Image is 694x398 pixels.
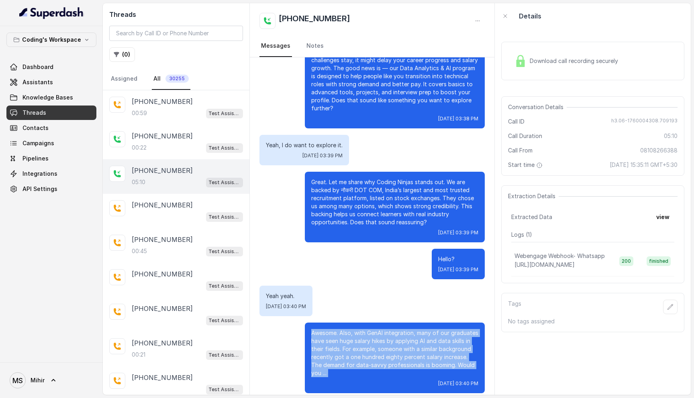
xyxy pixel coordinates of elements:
[530,57,621,65] span: Download call recording securely
[132,178,145,186] p: 05:10
[109,47,135,62] button: (0)
[305,35,325,57] a: Notes
[22,109,46,117] span: Threads
[6,90,96,105] a: Knowledge Bases
[6,151,96,166] a: Pipelines
[22,170,57,178] span: Integrations
[508,161,544,169] span: Start time
[514,55,527,67] img: Lock Icon
[208,282,241,290] p: Test Assistant-3
[6,75,96,89] a: Assistants
[664,132,678,140] span: 05:10
[259,35,292,57] a: Messages
[508,132,542,140] span: Call Duration
[651,210,674,224] button: view
[6,106,96,120] a: Threads
[208,144,241,152] p: Test Assistant-3
[208,248,241,256] p: Test Assistant-3
[22,185,57,193] span: API Settings
[6,182,96,196] a: API Settings
[132,131,193,141] p: [PHONE_NUMBER]
[109,10,243,19] h2: Threads
[132,373,193,382] p: [PHONE_NUMBER]
[109,26,243,41] input: Search by Call ID or Phone Number
[132,109,147,117] p: 00:59
[259,35,485,57] nav: Tabs
[508,317,678,325] p: No tags assigned
[438,266,478,273] span: [DATE] 03:39 PM
[208,110,241,118] p: Test Assistant-3 (FSD)
[508,146,533,154] span: Call From
[610,161,678,169] span: [DATE] 15:35:11 GMT+5:30
[311,329,478,377] p: Awesome. Also, with GenAI integration, many of our graduates have seen huge salary hikes by apply...
[6,32,96,47] button: Coding's Workspace
[208,317,241,325] p: Test Assistant-3
[208,213,241,221] p: Test Assistant-3
[109,68,243,90] nav: Tabs
[132,166,193,175] p: [PHONE_NUMBER]
[647,256,671,266] span: finished
[6,60,96,74] a: Dashboard
[19,6,84,19] img: light.svg
[208,386,241,394] p: Test Assistant-3
[132,97,193,106] p: [PHONE_NUMBER]
[22,93,73,102] span: Knowledge Bases
[208,179,241,187] p: Test Assistant- 2
[22,78,53,86] span: Assistants
[22,124,49,132] span: Contacts
[132,338,193,348] p: [PHONE_NUMBER]
[6,136,96,150] a: Campaigns
[132,144,147,152] p: 00:22
[508,192,559,200] span: Extraction Details
[266,303,306,310] span: [DATE] 03:40 PM
[165,75,189,83] span: 30255
[508,118,525,126] span: Call ID
[22,63,53,71] span: Dashboard
[6,167,96,181] a: Integrations
[266,141,343,149] p: Yeah, I do want to explore it.
[208,351,241,359] p: Test Assistant-3
[22,35,81,45] p: Coding's Workspace
[31,376,45,384] span: Mihir
[438,380,478,387] span: [DATE] 03:40 PM
[12,376,23,385] text: MS
[508,103,567,111] span: Conversation Details
[519,11,541,21] p: Details
[438,116,478,122] span: [DATE] 03:38 PM
[511,231,674,239] p: Logs ( 1 )
[611,118,678,126] span: h3.06-1760004308.709193
[132,247,147,255] p: 00:45
[132,269,193,279] p: [PHONE_NUMBER]
[109,68,139,90] a: Assigned
[22,139,54,147] span: Campaigns
[132,200,193,210] p: [PHONE_NUMBER]
[6,369,96,392] a: Mihir
[132,304,193,313] p: [PHONE_NUMBER]
[279,13,350,29] h2: [PHONE_NUMBER]
[152,68,190,90] a: All30255
[619,256,633,266] span: 200
[438,229,478,236] span: [DATE] 03:39 PM
[438,255,478,263] p: Hello?
[22,154,49,162] span: Pipelines
[514,252,605,260] p: Webengage Webhook- Whatsapp
[302,152,343,159] span: [DATE] 03:39 PM
[6,121,96,135] a: Contacts
[311,178,478,226] p: Great. Let me share why Coding Ninjas stands out. We are backed by नौकरी DOT COM, India’s largest...
[514,261,575,268] span: [URL][DOMAIN_NAME]
[311,40,478,112] p: Got it. So, the root cause is that sales limits your growth and you feel more inclined towards te...
[511,213,552,221] span: Extracted Data
[640,146,678,154] span: 08108266388
[132,351,145,359] p: 00:21
[132,235,193,244] p: [PHONE_NUMBER]
[508,300,521,314] p: Tags
[266,292,306,300] p: Yeah yeah.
